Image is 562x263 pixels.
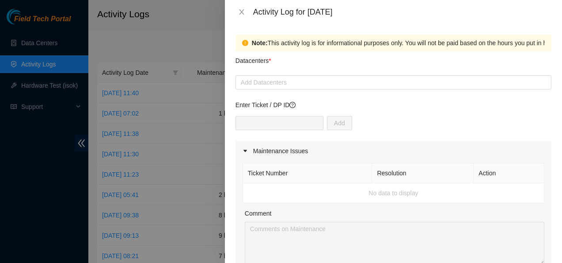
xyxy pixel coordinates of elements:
[289,102,296,108] span: question-circle
[243,148,248,154] span: caret-right
[327,116,352,130] button: Add
[372,163,474,183] th: Resolution
[245,209,272,218] label: Comment
[243,183,544,203] td: No data to display
[235,141,551,161] div: Maintenance Issues
[474,163,544,183] th: Action
[238,8,245,15] span: close
[253,7,551,17] div: Activity Log for [DATE]
[235,100,551,110] p: Enter Ticket / DP ID
[235,8,248,16] button: Close
[235,51,271,66] p: Datacenters
[242,40,248,46] span: exclamation-circle
[252,38,268,48] strong: Note:
[243,163,372,183] th: Ticket Number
